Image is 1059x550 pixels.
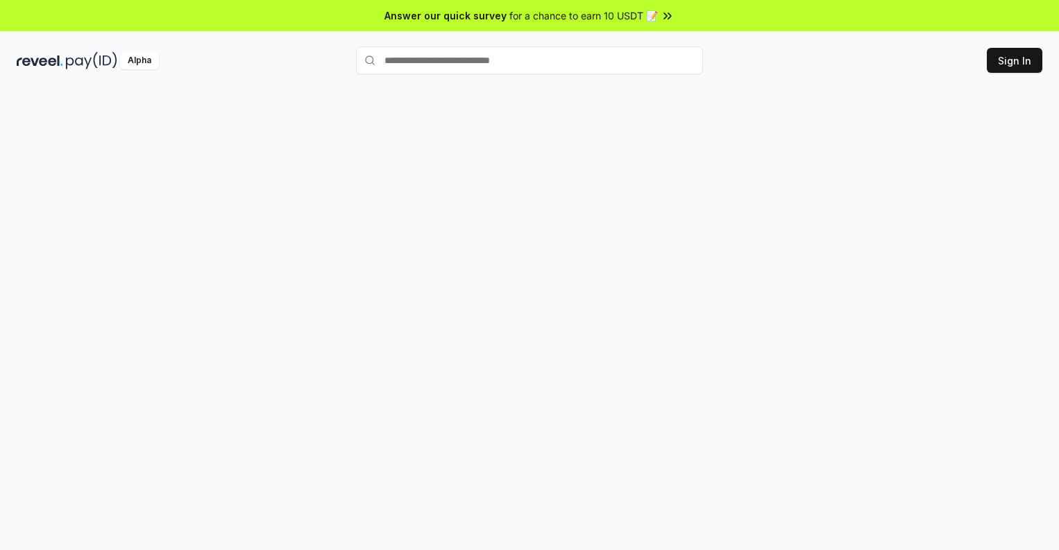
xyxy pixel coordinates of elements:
[17,52,63,69] img: reveel_dark
[987,48,1042,73] button: Sign In
[66,52,117,69] img: pay_id
[384,8,507,23] span: Answer our quick survey
[509,8,658,23] span: for a chance to earn 10 USDT 📝
[120,52,159,69] div: Alpha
